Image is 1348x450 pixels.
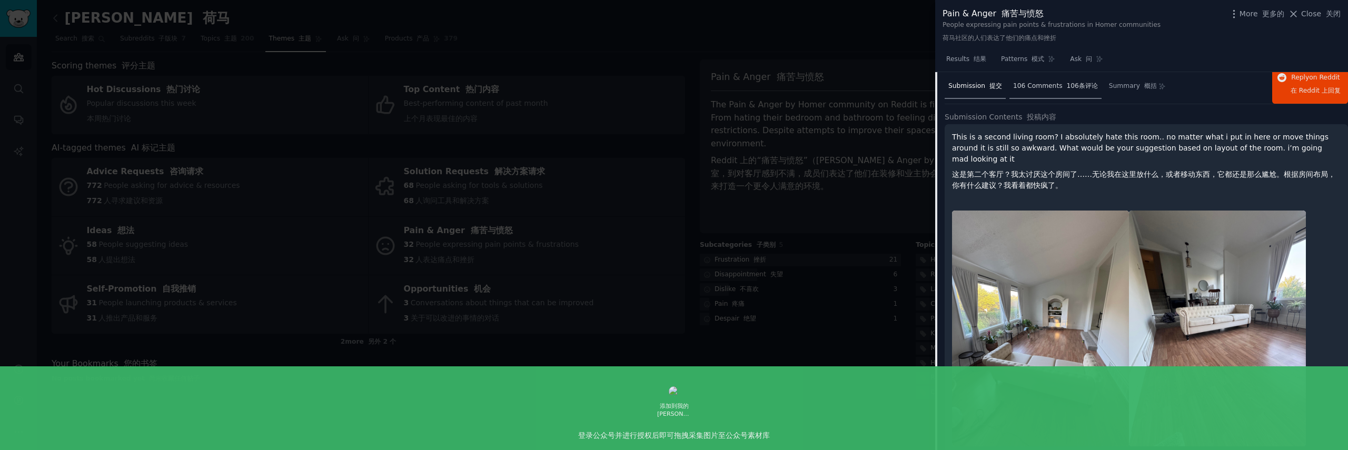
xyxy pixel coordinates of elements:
[1002,8,1044,18] font: 痛苦与愤怒
[952,170,1335,189] font: 这是第二个客厅？我太讨厌这个房间了……无论我在这里放什么，或者移动东西，它都还是那么尴尬。根据房间布局，你有什么建议？我看着都快疯了。
[952,211,1129,446] img: i hate this room.
[946,55,986,64] span: Results
[1272,69,1348,104] button: Replyon Reddit在 Reddit 上回复
[1144,82,1157,89] font: 概括
[1240,8,1285,19] span: More
[1228,8,1285,19] button: More 更多的
[1066,82,1097,89] font: 106条评论
[1001,55,1044,64] span: Patterns
[1291,87,1328,94] span: 在 Reddit 上
[948,82,1002,91] span: Submission
[943,21,1161,47] div: People expressing pain points & frustrations in Homer communities
[1326,9,1341,18] font: 关闭
[1032,55,1044,63] font: 模式
[952,132,1341,195] p: This is a second living room? I absolutely hate this room.. no matter what i put in here or move ...
[1086,55,1092,63] font: 问
[943,7,1161,21] div: Pain & Anger
[1291,87,1341,94] font: 回复
[974,55,986,63] font: 结果
[1109,82,1157,91] span: Summary
[1288,8,1341,19] button: Close 关闭
[1027,113,1056,121] font: 投稿内容
[943,34,1056,42] font: 荷马社区的人们表达了他们的痛点和挫折
[997,51,1059,73] a: Patterns 模式
[1262,9,1284,18] font: 更多的
[1070,55,1092,64] span: Ask
[943,51,990,73] a: Results 结果
[1301,8,1341,19] span: Close
[1129,211,1306,446] img: i hate this room.
[1309,74,1340,81] span: on Reddit
[1013,82,1098,91] span: 106 Comments
[1291,73,1341,100] span: Reply
[945,112,1056,123] span: Submission Contents
[1066,51,1107,73] a: Ask 问
[989,82,1002,89] font: 提交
